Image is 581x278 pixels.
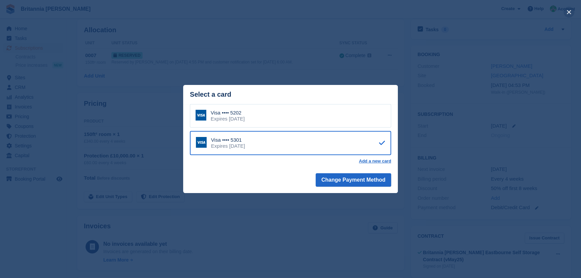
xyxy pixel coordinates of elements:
[196,110,206,121] img: Visa Logo
[211,116,245,122] div: Expires [DATE]
[211,137,245,143] div: Visa •••• 5301
[359,158,391,164] a: Add a new card
[211,110,245,116] div: Visa •••• 5202
[190,91,391,98] div: Select a card
[196,137,207,148] img: Visa Logo
[564,7,574,17] button: close
[211,143,245,149] div: Expires [DATE]
[316,173,391,187] button: Change Payment Method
